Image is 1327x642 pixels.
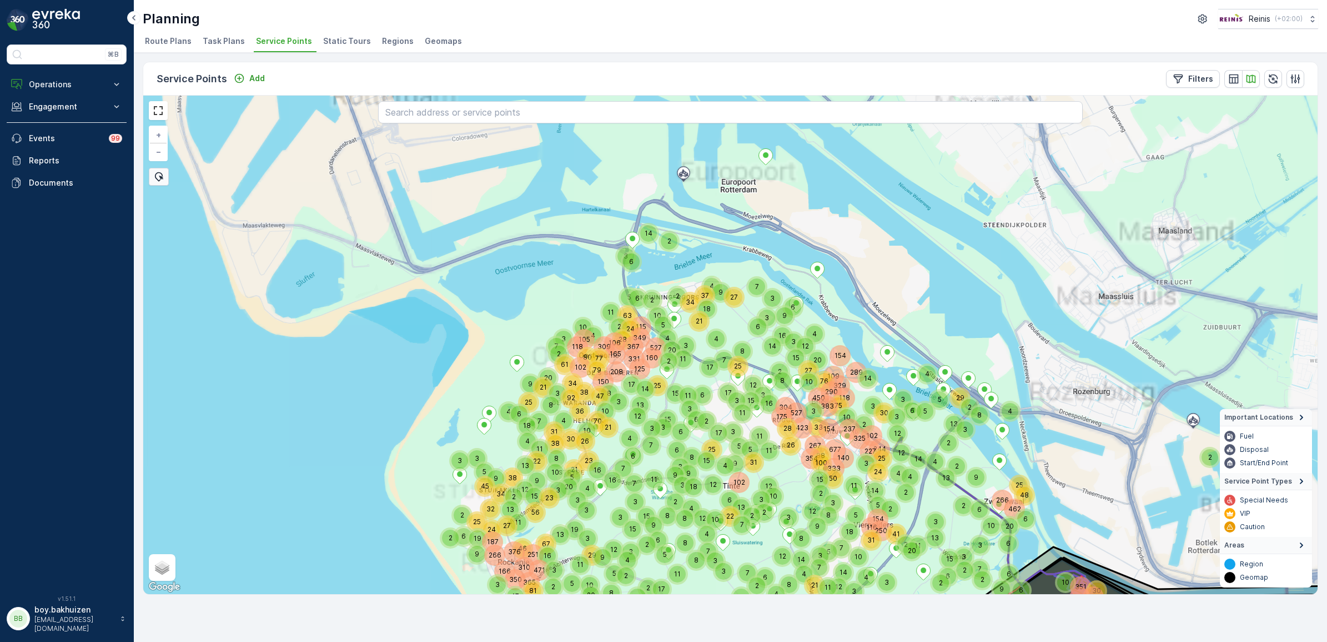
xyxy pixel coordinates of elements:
div: 47 [591,388,608,405]
div: 208 [608,364,625,380]
div: 77 [591,350,607,367]
div: 125 [631,361,638,367]
div: 3 [894,391,901,398]
div: 4 [919,366,926,372]
div: 8 [971,407,978,414]
div: 14 [637,381,654,397]
div: 16 [774,327,791,344]
div: 527 [647,340,654,346]
div: 154 [832,347,848,364]
div: 10 [801,374,807,380]
div: 4 [806,326,823,342]
div: 3 [549,385,556,392]
div: 20 [540,370,556,386]
div: 331 [626,351,632,357]
div: 14 [859,370,876,387]
div: 10 [597,403,604,410]
p: Reports [29,155,122,166]
div: 14 [637,381,644,387]
p: Reinis [1249,13,1270,24]
div: 3 [555,331,572,347]
div: 2 [771,364,788,380]
span: − [156,147,162,156]
div: 14 [640,225,647,232]
div: 15 [742,392,759,409]
div: 3 [610,394,627,410]
div: 12 [745,377,761,394]
div: 4 [919,366,936,382]
div: 30 [876,405,892,421]
div: 367 [625,339,631,345]
div: 4 [703,278,710,285]
div: 18 [698,301,715,317]
div: 5 [621,289,637,306]
div: 106 [606,335,613,341]
div: 5 [931,391,938,398]
div: 28 [614,331,631,348]
div: 36 [571,403,578,410]
div: 76 [816,373,832,390]
div: 6 [694,387,701,394]
div: 3 [677,337,694,354]
div: 30 [876,405,882,411]
div: 17 [720,385,726,391]
div: 6 [623,253,640,270]
div: 150 [595,374,601,380]
div: 12 [797,338,803,345]
div: 105 [576,331,592,348]
div: 8 [734,343,751,360]
div: 8 [971,407,988,424]
div: 5 [655,317,661,324]
div: 11 [680,387,696,404]
a: Events99 [7,127,127,150]
p: Engagement [29,101,104,112]
div: 12 [629,408,636,415]
div: 14 [764,338,781,355]
div: 5 [621,289,627,296]
div: 102 [572,359,579,366]
div: 11 [680,387,686,394]
div: 3 [549,385,566,402]
div: 118 [569,339,576,345]
div: 9 [522,376,529,382]
div: 3 [805,403,812,410]
a: Zoom In [150,127,167,143]
div: 12 [629,408,646,425]
span: + [156,130,161,140]
a: Documents [7,172,127,194]
div: 309 [596,339,612,355]
div: 160 [644,350,660,366]
div: 4 [659,330,666,337]
div: 4 [1002,403,1018,420]
div: 15 [659,411,666,418]
div: 63 [619,307,626,314]
div: 3 [758,310,765,316]
div: 2 [660,353,667,360]
div: 21 [691,313,707,330]
div: 2 [661,233,667,240]
div: 7 [716,352,722,359]
div: 6 [623,253,630,260]
div: 4 [585,327,601,344]
div: 2 [669,288,676,295]
div: 3 [764,290,781,307]
div: 38 [576,384,592,401]
p: ( +02:00 ) [1275,14,1303,23]
p: Operations [29,79,104,90]
div: 21 [535,379,541,386]
div: 527 [647,340,664,356]
div: 2 [661,233,677,250]
div: 17 [701,359,708,366]
div: 4 [708,331,715,337]
div: 118 [836,390,853,406]
div: 8 [774,372,781,379]
div: 80 [579,349,596,366]
div: 4 [1002,403,1008,410]
a: View Fullscreen [150,102,167,119]
summary: Important Locations [1220,409,1312,426]
div: 10 [649,307,666,324]
div: 6 [511,406,527,422]
p: 99 [111,134,120,143]
div: 24 [622,321,639,337]
div: 9 [776,307,793,324]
